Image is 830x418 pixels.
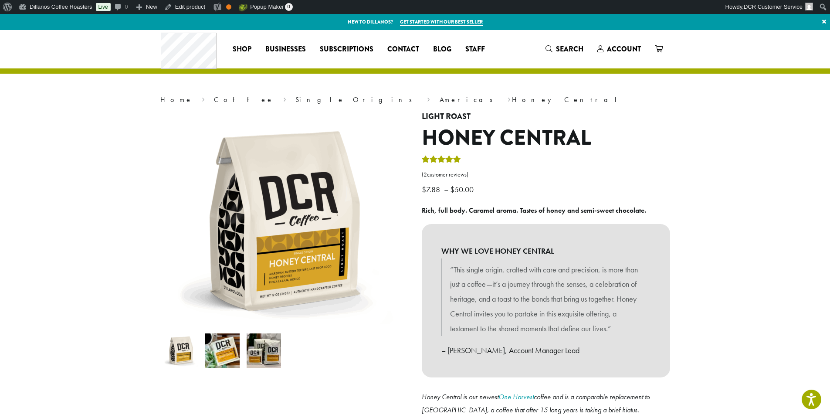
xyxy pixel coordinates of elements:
[441,343,650,358] p: – [PERSON_NAME], Account Manager Lead
[744,3,803,10] span: DCR Customer Service
[160,95,193,104] a: Home
[444,184,448,194] span: –
[450,184,476,194] bdi: 50.00
[285,3,293,11] span: 0
[247,333,281,368] img: Honey Central - Image 3
[422,170,670,179] a: (2customer reviews)
[422,184,426,194] span: $
[458,42,492,56] a: Staff
[450,262,642,336] p: “This single origin, crafted with care and precision, is more than just a coffee—it’s a journey t...
[283,92,286,105] span: ›
[556,44,583,54] span: Search
[433,44,451,55] span: Blog
[202,92,205,105] span: ›
[226,4,231,10] div: OK
[440,95,498,104] a: Americas
[422,184,442,194] bdi: 7.88
[160,95,670,105] nav: Breadcrumb
[233,44,251,55] span: Shop
[422,206,646,215] b: Rich, full body. Caramel aroma. Tastes of honey and semi-sweet chocolate.
[164,333,198,368] img: Honey Central
[422,392,650,415] i: Honey Central is our newest coffee and is a comparable replacement to [GEOGRAPHIC_DATA], a coffee...
[320,44,373,55] span: Subscriptions
[96,3,111,11] a: Live
[422,154,461,167] div: Rated 5.00 out of 5
[387,44,419,55] span: Contact
[498,392,534,401] a: One Harvest
[423,171,427,178] span: 2
[205,333,240,368] img: Honey Central - Image 2
[450,184,454,194] span: $
[295,95,418,104] a: Single Origins
[422,112,670,122] h4: Light Roast
[818,14,830,30] a: ×
[465,44,485,55] span: Staff
[427,92,430,105] span: ›
[226,42,258,56] a: Shop
[265,44,306,55] span: Businesses
[422,126,670,151] h1: Honey Central
[508,92,511,105] span: ›
[539,42,590,56] a: Search
[607,44,641,54] span: Account
[441,244,650,258] b: WHY WE LOVE HONEY CENTRAL
[214,95,274,104] a: Coffee
[400,18,483,26] a: Get started with our best seller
